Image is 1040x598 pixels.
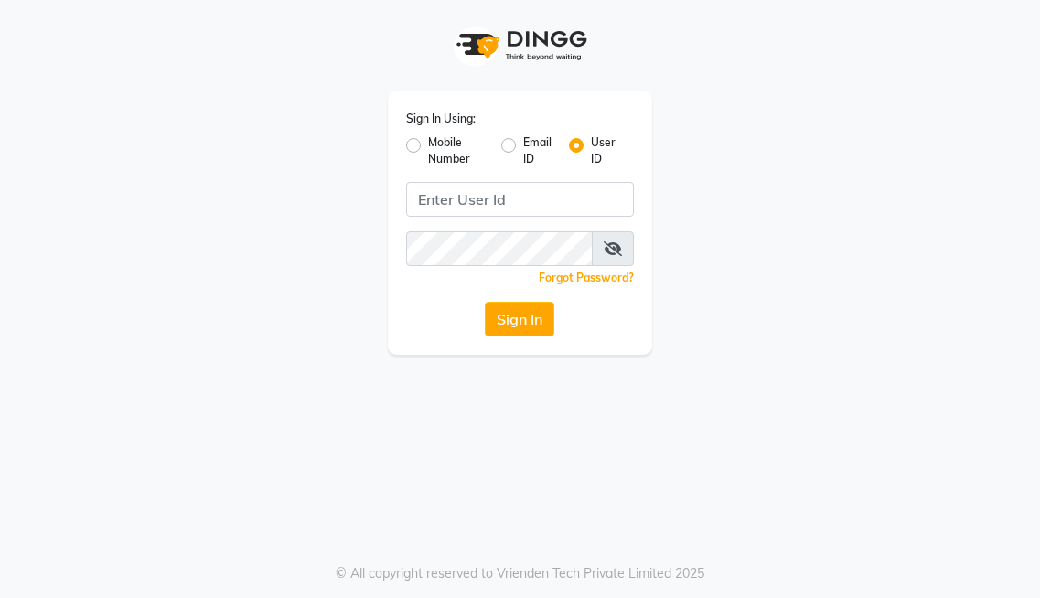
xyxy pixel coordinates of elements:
label: Email ID [523,134,554,167]
label: Mobile Number [428,134,487,167]
input: Username [406,182,635,217]
img: logo1.svg [446,18,593,72]
label: User ID [591,134,619,167]
a: Forgot Password? [539,271,634,284]
label: Sign In Using: [406,111,476,127]
button: Sign In [485,302,554,336]
input: Username [406,231,594,266]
